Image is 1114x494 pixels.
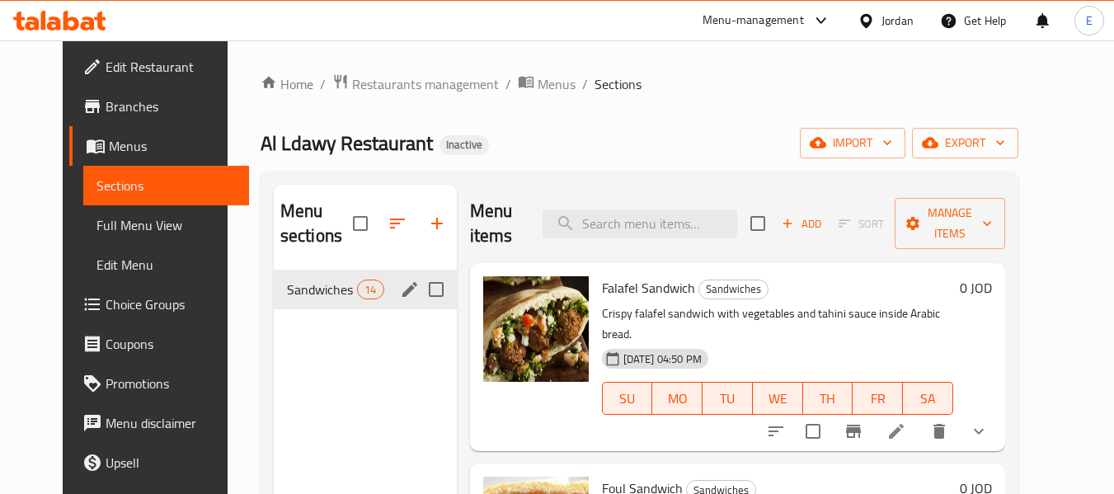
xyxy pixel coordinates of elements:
[518,73,576,95] a: Menus
[828,211,895,237] span: Select section first
[919,412,959,451] button: delete
[274,263,457,316] nav: Menu sections
[352,74,499,94] span: Restaurants management
[912,128,1018,158] button: export
[106,57,236,77] span: Edit Restaurant
[908,203,992,244] span: Manage items
[834,412,873,451] button: Branch-specific-item
[1086,12,1093,30] span: E
[543,209,737,238] input: search
[652,382,703,415] button: MO
[106,96,236,116] span: Branches
[69,443,249,482] a: Upsell
[96,176,236,195] span: Sections
[602,275,695,300] span: Falafel Sandwich
[378,204,417,243] span: Sort sections
[796,414,830,449] span: Select to update
[810,387,847,411] span: TH
[703,382,753,415] button: TU
[83,166,249,205] a: Sections
[261,125,433,162] span: Al Ldawy Restaurant
[960,276,992,299] h6: 0 JOD
[753,382,803,415] button: WE
[925,133,1005,153] span: export
[538,74,576,94] span: Menus
[69,324,249,364] a: Coupons
[439,135,489,155] div: Inactive
[106,294,236,314] span: Choice Groups
[775,211,828,237] button: Add
[470,199,523,248] h2: Menu items
[910,387,947,411] span: SA
[69,47,249,87] a: Edit Restaurant
[756,412,796,451] button: sort-choices
[617,351,708,367] span: [DATE] 04:50 PM
[895,198,1005,249] button: Manage items
[740,206,775,241] span: Select section
[106,334,236,354] span: Coupons
[69,364,249,403] a: Promotions
[69,403,249,443] a: Menu disclaimer
[358,282,383,298] span: 14
[343,206,378,241] span: Select all sections
[332,73,499,95] a: Restaurants management
[699,280,768,299] span: Sandwiches
[280,199,353,248] h2: Menu sections
[775,211,828,237] span: Add item
[595,74,642,94] span: Sections
[803,382,853,415] button: TH
[106,374,236,393] span: Promotions
[261,74,313,94] a: Home
[320,74,326,94] li: /
[602,303,953,345] p: Crispy falafel sandwich with vegetables and tahini sauce inside Arabic bread.
[903,382,953,415] button: SA
[800,128,905,158] button: import
[582,74,588,94] li: /
[274,270,457,309] div: Sandwiches14edit
[397,277,422,302] button: edit
[96,255,236,275] span: Edit Menu
[261,73,1018,95] nav: breadcrumb
[69,126,249,166] a: Menus
[698,280,769,299] div: Sandwiches
[109,136,236,156] span: Menus
[505,74,511,94] li: /
[779,214,824,233] span: Add
[106,453,236,473] span: Upsell
[287,280,357,299] span: Sandwiches
[417,204,457,243] button: Add section
[859,387,896,411] span: FR
[69,87,249,126] a: Branches
[959,412,999,451] button: show more
[83,245,249,285] a: Edit Menu
[853,382,903,415] button: FR
[881,12,914,30] div: Jordan
[357,280,383,299] div: items
[703,11,804,31] div: Menu-management
[602,382,653,415] button: SU
[759,387,797,411] span: WE
[83,205,249,245] a: Full Menu View
[659,387,696,411] span: MO
[483,276,589,382] img: Falafel Sandwich
[69,285,249,324] a: Choice Groups
[969,421,989,441] svg: Show Choices
[609,387,646,411] span: SU
[106,413,236,433] span: Menu disclaimer
[886,421,906,441] a: Edit menu item
[709,387,746,411] span: TU
[96,215,236,235] span: Full Menu View
[813,133,892,153] span: import
[439,138,489,152] span: Inactive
